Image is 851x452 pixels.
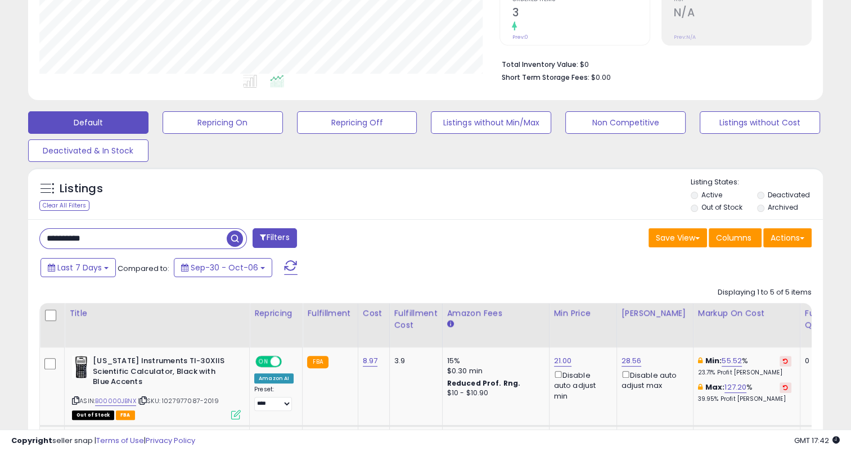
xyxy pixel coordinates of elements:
[116,410,135,420] span: FBA
[701,190,722,200] label: Active
[93,356,229,390] b: [US_STATE] Instruments TI-30XIIS Scientific Calculator, Black with Blue Accents
[72,356,241,418] div: ASIN:
[705,382,725,392] b: Max:
[447,366,541,376] div: $0.30 min
[674,34,696,40] small: Prev: N/A
[11,436,195,446] div: seller snap | |
[701,202,742,212] label: Out of Stock
[28,111,148,134] button: Default
[191,262,258,273] span: Sep-30 - Oct-06
[698,369,791,377] p: 23.71% Profit [PERSON_NAME]
[254,308,298,319] div: Repricing
[96,435,144,446] a: Terms of Use
[447,388,541,398] div: $10 - $10.90
[512,34,528,40] small: Prev: 0
[805,308,844,331] div: Fulfillable Quantity
[447,308,544,319] div: Amazon Fees
[565,111,686,134] button: Non Competitive
[394,356,434,366] div: 3.9
[256,357,271,367] span: ON
[174,258,272,277] button: Sep-30 - Oct-06
[394,308,438,331] div: Fulfillment Cost
[11,435,52,446] strong: Copyright
[709,228,762,247] button: Columns
[554,308,612,319] div: Min Price
[146,435,195,446] a: Privacy Policy
[297,111,417,134] button: Repricing Off
[700,111,820,134] button: Listings without Cost
[768,202,798,212] label: Archived
[622,308,688,319] div: [PERSON_NAME]
[254,373,294,383] div: Amazon AI
[138,396,219,405] span: | SKU: 1027977087-2019
[763,228,812,247] button: Actions
[57,262,102,273] span: Last 7 Days
[447,356,541,366] div: 15%
[722,355,742,367] a: 55.52
[447,319,454,329] small: Amazon Fees.
[622,355,642,367] a: 28.56
[447,378,521,388] b: Reduced Prof. Rng.
[698,395,791,403] p: 39.95% Profit [PERSON_NAME]
[698,356,791,377] div: %
[254,386,294,411] div: Preset:
[512,6,649,21] h2: 3
[363,308,385,319] div: Cost
[307,308,353,319] div: Fulfillment
[163,111,283,134] button: Repricing On
[794,435,840,446] span: 2025-10-14 17:42 GMT
[716,232,751,243] span: Columns
[118,263,169,274] span: Compared to:
[40,258,116,277] button: Last 7 Days
[363,355,378,367] a: 8.97
[805,356,840,366] div: 0
[698,382,791,403] div: %
[501,60,578,69] b: Total Inventory Value:
[39,200,89,211] div: Clear All Filters
[674,6,811,21] h2: N/A
[705,355,722,366] b: Min:
[554,355,572,367] a: 21.00
[724,382,746,393] a: 127.20
[501,73,589,82] b: Short Term Storage Fees:
[698,308,795,319] div: Markup on Cost
[307,356,328,368] small: FBA
[768,190,810,200] label: Deactivated
[718,287,812,298] div: Displaying 1 to 5 of 5 items
[95,396,136,406] a: B00000JBNX
[253,228,296,248] button: Filters
[280,357,298,367] span: OFF
[28,139,148,162] button: Deactivated & In Stock
[554,369,608,401] div: Disable auto adjust min
[591,72,610,83] span: $0.00
[72,410,114,420] span: All listings that are currently out of stock and unavailable for purchase on Amazon
[622,369,685,391] div: Disable auto adjust max
[72,356,90,378] img: 417kscOyF7L._SL40_.jpg
[60,181,103,197] h5: Listings
[649,228,707,247] button: Save View
[431,111,551,134] button: Listings without Min/Max
[69,308,245,319] div: Title
[693,303,800,347] th: The percentage added to the cost of goods (COGS) that forms the calculator for Min & Max prices.
[501,57,803,70] li: $0
[691,177,823,188] p: Listing States:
